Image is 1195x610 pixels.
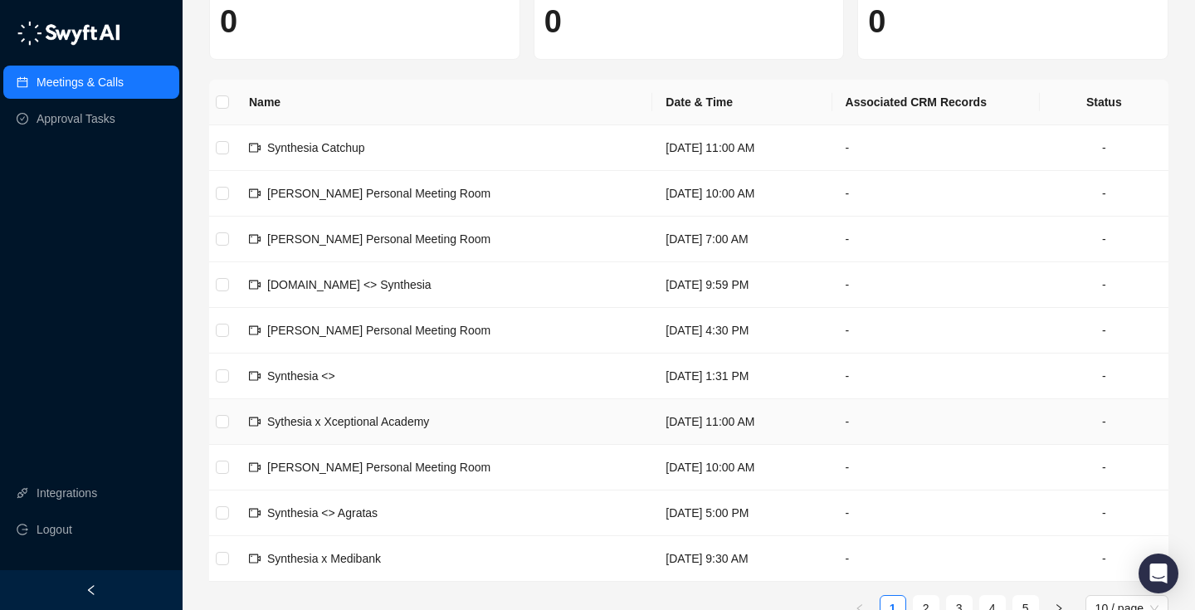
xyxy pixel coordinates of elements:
span: Synthesia Catchup [267,141,365,154]
td: - [832,536,1040,582]
td: - [832,354,1040,399]
td: - [832,490,1040,536]
th: Associated CRM Records [832,80,1040,125]
td: - [1040,399,1168,445]
td: - [1040,217,1168,262]
span: logout [17,524,28,535]
td: - [1040,445,1168,490]
th: Status [1040,80,1168,125]
th: Date & Time [652,80,832,125]
h1: 0 [544,2,834,41]
td: - [1040,125,1168,171]
td: [DATE] 4:30 PM [652,308,832,354]
div: Open Intercom Messenger [1139,554,1178,593]
td: [DATE] 5:00 PM [652,490,832,536]
td: [DATE] 11:00 AM [652,125,832,171]
td: - [832,445,1040,490]
td: - [832,399,1040,445]
td: - [1040,308,1168,354]
span: video-camera [249,325,261,336]
span: video-camera [249,142,261,154]
span: video-camera [249,553,261,564]
td: - [1040,490,1168,536]
h1: 0 [220,2,510,41]
a: Meetings & Calls [37,66,124,99]
span: [DOMAIN_NAME] <> Synthesia [267,278,432,291]
span: video-camera [249,507,261,519]
td: - [832,308,1040,354]
a: Approval Tasks [37,102,115,135]
td: [DATE] 7:00 AM [652,217,832,262]
span: video-camera [249,279,261,290]
span: Synthesia <> [267,369,335,383]
td: - [832,217,1040,262]
td: - [1040,262,1168,308]
span: Synthesia x Medibank [267,552,381,565]
span: video-camera [249,370,261,382]
span: [PERSON_NAME] Personal Meeting Room [267,187,490,200]
span: [PERSON_NAME] Personal Meeting Room [267,324,490,337]
span: Synthesia <> Agratas [267,506,378,520]
td: [DATE] 10:00 AM [652,171,832,217]
span: Sythesia x Xceptional Academy [267,415,429,428]
span: video-camera [249,233,261,245]
td: [DATE] 9:30 AM [652,536,832,582]
a: Integrations [37,476,97,510]
span: [PERSON_NAME] Personal Meeting Room [267,232,490,246]
span: video-camera [249,188,261,199]
span: [PERSON_NAME] Personal Meeting Room [267,461,490,474]
td: - [832,171,1040,217]
img: logo-05li4sbe.png [17,21,120,46]
span: video-camera [249,461,261,473]
td: - [1040,354,1168,399]
td: [DATE] 9:59 PM [652,262,832,308]
span: Logout [37,513,72,546]
span: video-camera [249,416,261,427]
td: [DATE] 1:31 PM [652,354,832,399]
td: - [832,125,1040,171]
td: - [1040,171,1168,217]
td: - [832,262,1040,308]
td: [DATE] 11:00 AM [652,399,832,445]
h1: 0 [868,2,1158,41]
th: Name [236,80,652,125]
td: - [1040,536,1168,582]
td: [DATE] 10:00 AM [652,445,832,490]
span: left [85,584,97,596]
